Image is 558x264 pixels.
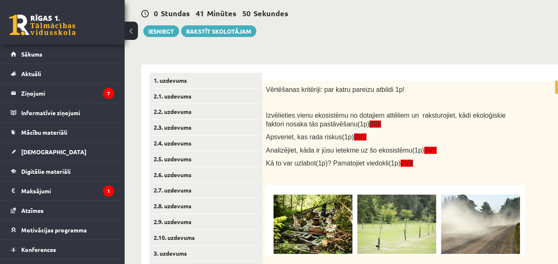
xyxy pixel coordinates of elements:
a: Mācību materiāli [11,123,114,142]
a: 2.10. uzdevums [150,230,261,245]
legend: Ziņojumi [21,84,114,103]
a: 2.1. uzdevums [150,89,261,104]
span: Mācību materiāli [21,128,67,136]
span: 41 [196,8,204,18]
span: (III)! [369,121,381,128]
a: Motivācijas programma [11,220,114,239]
a: 2.9. uzdevums [150,214,261,229]
a: 2.6. uzdevums [150,167,261,183]
span: 50 [242,8,251,18]
a: Sākums [11,44,114,64]
span: Analizējiet, kāda ir jūsu ietekme uz šo ekosistēmu(1p) [266,147,437,154]
a: Atzīmes [11,201,114,220]
span: Atzīmes [21,207,44,214]
a: Ziņojumi7 [11,84,114,103]
span: (IV)! [401,160,413,167]
a: 2.5. uzdevums [150,151,261,167]
button: Iesniegt [143,25,179,37]
span: Motivācijas programma [21,226,87,234]
a: Digitālie materiāli [11,162,114,181]
a: 1. uzdevums [150,73,261,88]
span: Aktuāli [21,70,41,77]
a: [DEMOGRAPHIC_DATA] [11,142,114,161]
a: 2.2. uzdevums [150,104,261,119]
span: Sekundes [253,8,288,18]
a: 2.7. uzdevums [150,183,261,198]
span: Digitālie materiāli [21,168,71,175]
span: Konferences [21,246,56,253]
span: [DEMOGRAPHIC_DATA] [21,148,86,155]
span: Stundas [161,8,190,18]
a: 2.3. uzdevums [150,120,261,135]
span: Vērtēšanas kritēriji: par katru pareizu atbildi 1p! [266,86,405,93]
span: 0 [154,8,158,18]
a: 2.4. uzdevums [150,136,261,151]
a: Rīgas 1. Tālmācības vidusskola [9,15,76,35]
span: Apsveriet, kas rada riskus(1p) [266,133,366,141]
span: (IV)! [424,147,437,154]
span: Izvēlieties vienu ekosistēmu no dotajiem attēliem un raksturojiet, kādi ekoloģiskie faktori nosak... [266,112,506,128]
a: 2.8. uzdevums [150,198,261,214]
i: 7 [103,88,114,99]
a: Konferences [11,240,114,259]
span: Kā to var uzlabot(1p)? Pamatojiet viedokli(1p) [266,160,413,167]
a: Rakstīt skolotājam [181,25,256,37]
legend: Informatīvie ziņojumi [21,103,114,122]
span: Minūtes [207,8,236,18]
span: (IV)! [354,133,366,141]
img: A group of trees in a field Description automatically generated [266,185,525,255]
i: 1 [103,185,114,197]
a: Maksājumi1 [11,181,114,200]
body: Визуальный текстовый редактор, wiswyg-editor-user-answer-47024937751940 [8,8,292,17]
legend: Maksājumi [21,181,114,200]
span: Sākums [21,50,42,58]
a: Informatīvie ziņojumi [11,103,114,122]
a: 3. uzdevums [150,246,261,261]
a: Aktuāli [11,64,114,83]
